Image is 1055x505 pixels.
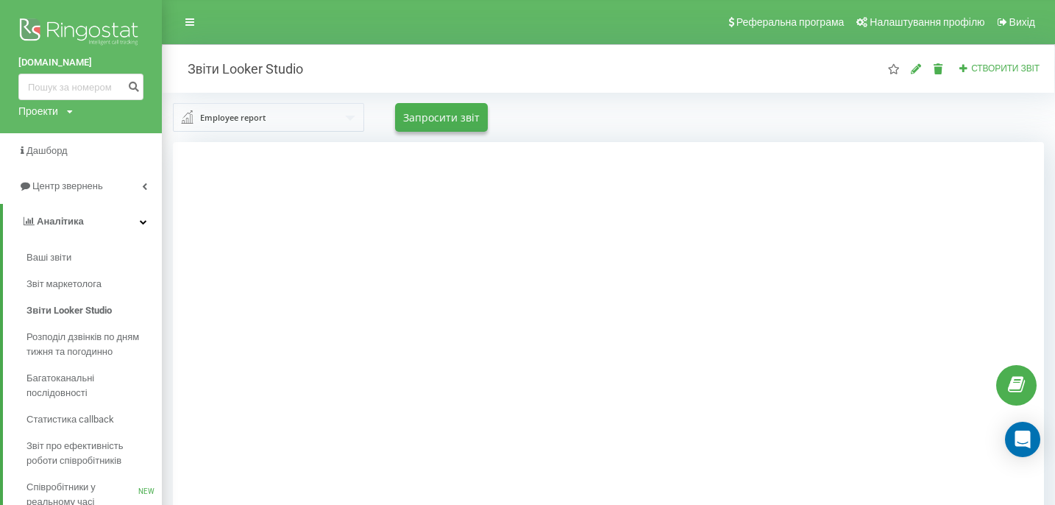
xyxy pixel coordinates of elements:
span: Ваші звіти [26,250,71,265]
i: Видалити звіт [932,63,945,74]
span: Розподіл дзвінків по дням тижня та погодинно [26,330,154,359]
span: Звіти Looker Studio [26,303,112,318]
span: Налаштування профілю [870,16,984,28]
div: Проекти [18,104,58,119]
h2: Звіти Looker Studio [173,60,303,77]
div: Employee report [200,110,266,126]
a: Ваші звіти [26,244,162,271]
a: Аналiтика [3,204,162,239]
button: Створити звіт [954,63,1044,75]
a: Звіти Looker Studio [26,297,162,324]
img: Ringostat logo [18,15,143,52]
span: Аналiтика [37,216,84,227]
i: Створити звіт [959,63,969,72]
a: [DOMAIN_NAME] [18,55,143,70]
a: Статистика callback [26,406,162,433]
a: Звіт маркетолога [26,271,162,297]
span: Центр звернень [32,180,103,191]
a: Розподіл дзвінків по дням тижня та погодинно [26,324,162,365]
span: Статистика callback [26,412,114,427]
span: Звіт маркетолога [26,277,102,292]
span: Створити звіт [971,63,1040,74]
span: Багатоканальні послідовності [26,371,154,400]
input: Пошук за номером [18,74,143,100]
i: Цей звіт буде завантажений першим при відкритті "Звіти Looker Studio". Ви можете призначити будь-... [887,63,900,74]
a: Звіт про ефективність роботи співробітників [26,433,162,474]
span: Звіт про ефективність роботи співробітників [26,439,154,468]
span: Дашборд [26,145,68,156]
button: Запросити звіт [395,103,488,132]
span: Вихід [1009,16,1035,28]
span: Реферальна програма [736,16,845,28]
div: Open Intercom Messenger [1005,422,1040,457]
i: Редагувати звіт [910,63,923,74]
a: Багатоканальні послідовності [26,365,162,406]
